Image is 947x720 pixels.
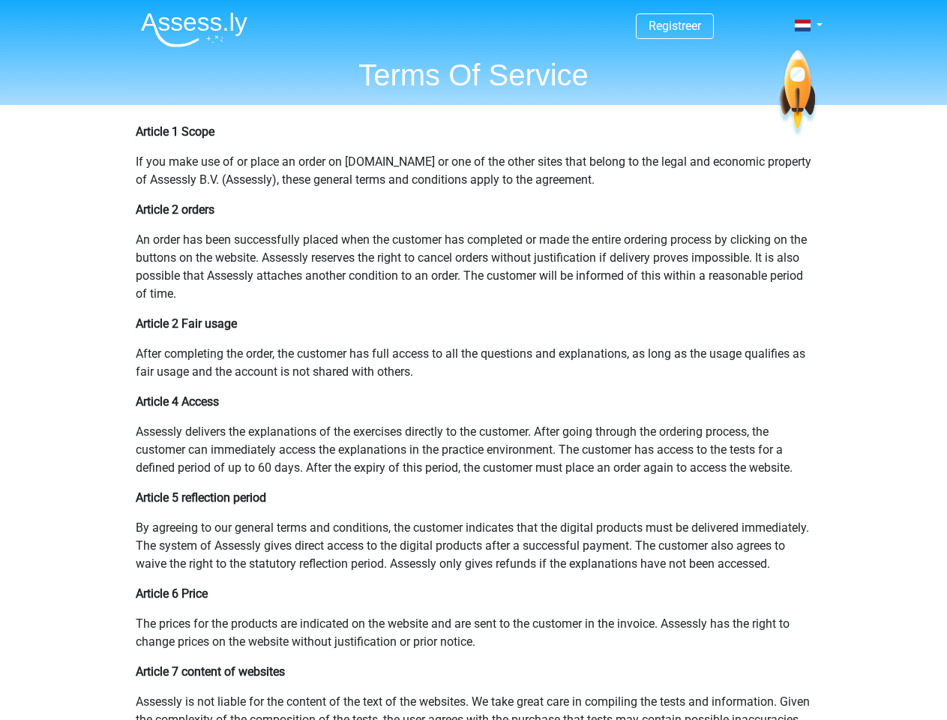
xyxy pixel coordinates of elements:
p: After completing the order, the customer has full access to all the questions and explanations, a... [136,345,812,381]
b: Article 2 orders [136,202,214,217]
b: Article 6 Price [136,586,208,601]
p: If you make use of or place an order on [DOMAIN_NAME] or one of the other sites that belong to th... [136,153,812,189]
p: By agreeing to our general terms and conditions, the customer indicates that the digital products... [136,519,812,573]
p: An order has been successfully placed when the customer has completed or made the entire ordering... [136,231,812,303]
b: Article 1 Scope [136,124,214,139]
a: Registreer [649,19,701,33]
b: Article 7 content of websites [136,664,285,679]
b: Article 4 Access [136,394,219,409]
p: The prices for the products are indicated on the website and are sent to the customer in the invo... [136,615,812,651]
p: Assessly delivers the explanations of the exercises directly to the customer. After going through... [136,423,812,477]
b: Article 5 reflection period [136,490,266,505]
img: spaceship.7d73109d6933.svg [777,50,818,138]
img: Assessly [141,12,247,47]
h1: Terms Of Service [129,57,819,93]
b: Article 2 Fair usage [136,316,237,331]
